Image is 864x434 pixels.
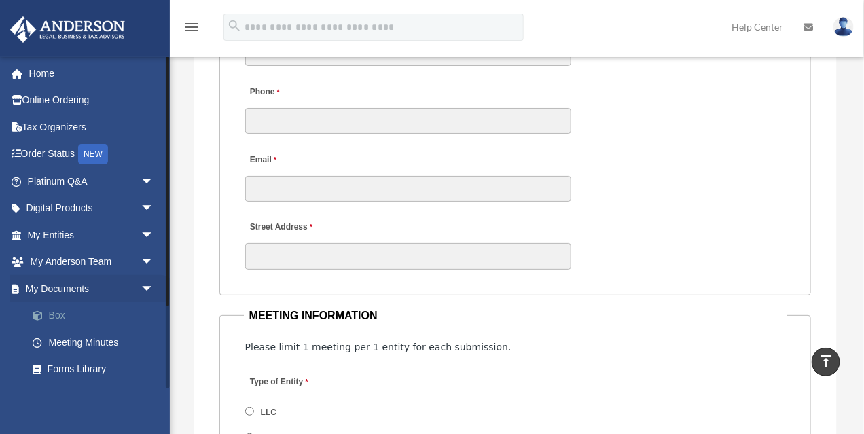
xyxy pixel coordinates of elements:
a: Tax Organizers [10,113,175,141]
a: Box [19,302,175,329]
a: menu [183,24,200,35]
span: arrow_drop_down [141,275,168,303]
a: Platinum Q&Aarrow_drop_down [10,168,175,195]
a: My Anderson Teamarrow_drop_down [10,249,175,276]
span: Please limit 1 meeting per 1 entity for each submission. [245,342,511,352]
label: Phone [245,83,283,101]
a: Notarize [19,382,175,410]
label: LLC [257,407,282,419]
span: arrow_drop_down [141,221,168,249]
i: menu [183,19,200,35]
span: arrow_drop_down [141,195,168,223]
span: arrow_drop_down [141,249,168,276]
a: Home [10,60,175,87]
img: User Pic [833,17,854,37]
a: My Entitiesarrow_drop_down [10,221,175,249]
a: Digital Productsarrow_drop_down [10,195,175,222]
span: arrow_drop_down [141,168,168,196]
a: vertical_align_top [812,348,840,376]
div: NEW [78,144,108,164]
a: My Documentsarrow_drop_down [10,275,175,302]
i: vertical_align_top [818,353,834,369]
label: Email [245,151,280,169]
img: Anderson Advisors Platinum Portal [6,16,129,43]
i: search [227,18,242,33]
a: Order StatusNEW [10,141,175,168]
a: Meeting Minutes [19,329,168,356]
label: Street Address [245,219,374,237]
a: Forms Library [19,356,175,383]
legend: MEETING INFORMATION [244,306,787,325]
a: Online Ordering [10,87,175,114]
label: Type of Entity [245,374,374,392]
